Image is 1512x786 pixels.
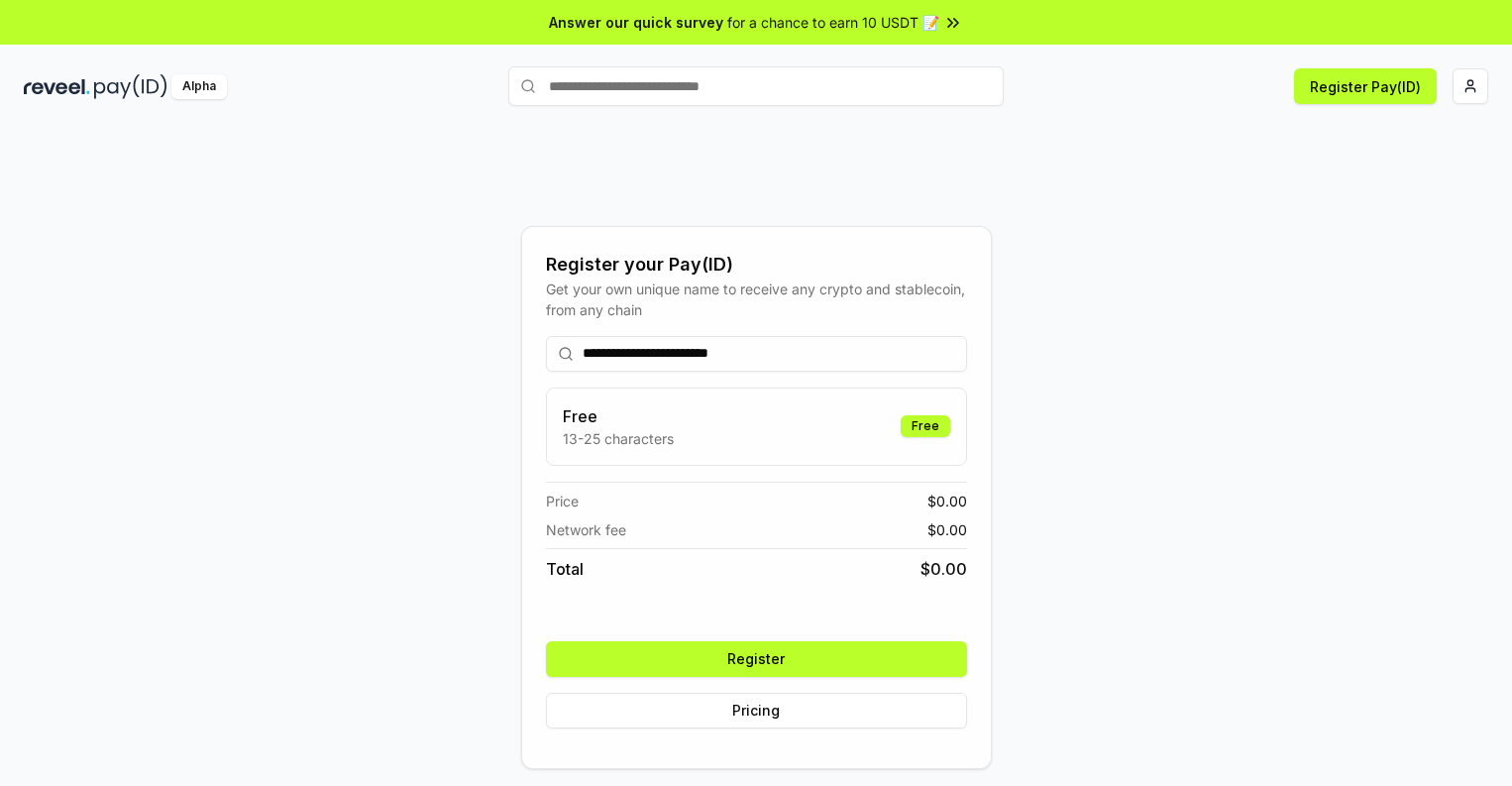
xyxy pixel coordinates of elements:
[546,279,967,320] div: Get your own unique name to receive any crypto and stablecoin, from any chain
[94,74,167,99] img: pay_id
[546,557,584,581] span: Total
[546,251,967,279] div: Register your Pay(ID)
[546,491,579,511] span: Price
[920,557,967,581] span: $ 0.00
[546,693,967,729] button: Pricing
[1294,68,1437,104] button: Register Pay(ID)
[24,74,90,99] img: reveel_dark
[927,491,967,511] span: $ 0.00
[727,12,939,33] span: for a chance to earn 10 USDT 📝
[901,415,950,437] div: Free
[563,404,674,428] h3: Free
[927,519,967,540] span: $ 0.00
[546,641,967,677] button: Register
[563,428,674,449] p: 13-25 characters
[549,12,723,33] span: Answer our quick survey
[171,74,227,99] div: Alpha
[546,519,626,540] span: Network fee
